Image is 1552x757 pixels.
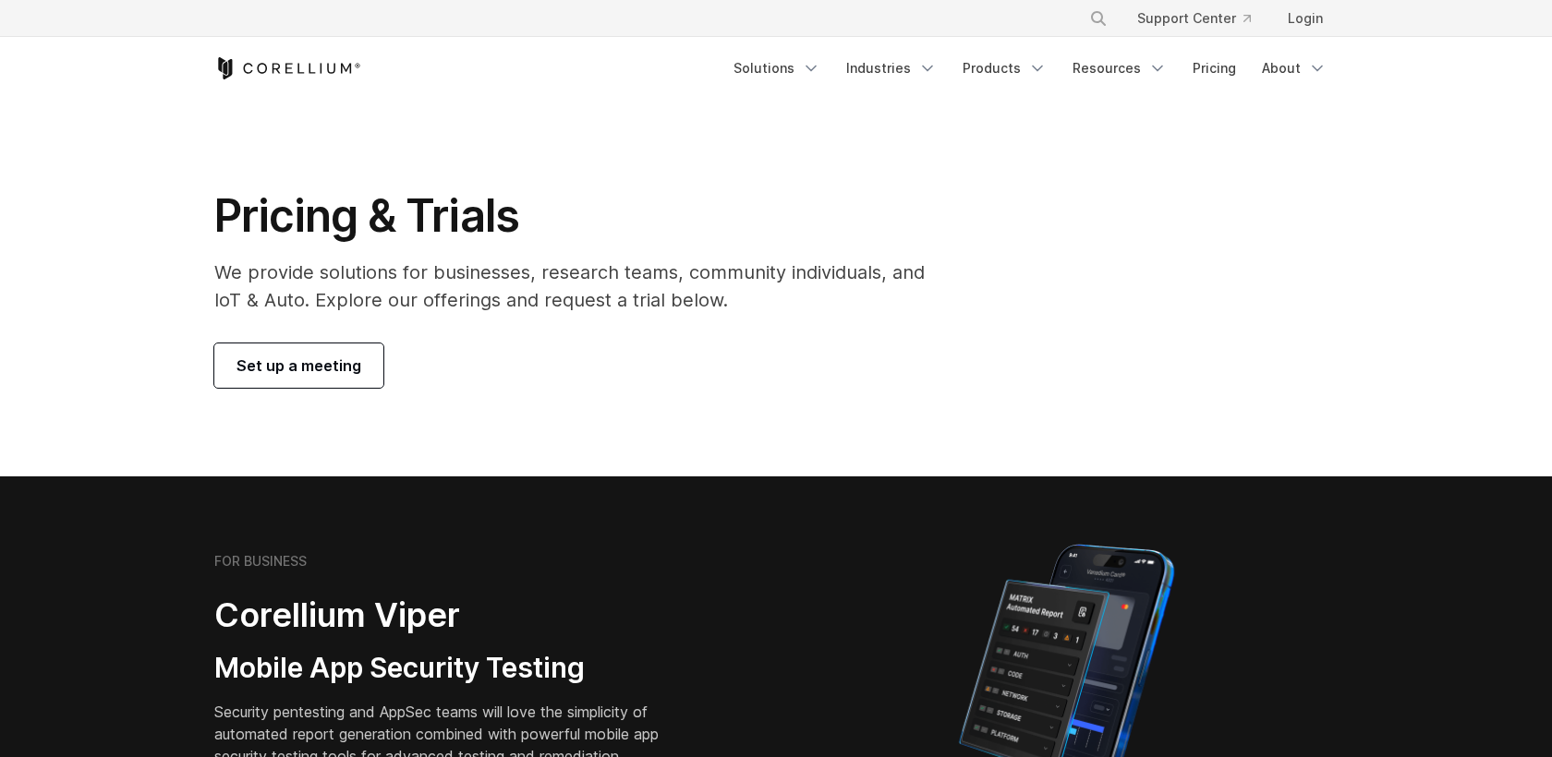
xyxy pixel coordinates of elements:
a: Products [952,52,1058,85]
div: Navigation Menu [1067,2,1338,35]
h6: FOR BUSINESS [214,553,307,570]
a: Resources [1061,52,1178,85]
span: Set up a meeting [236,354,361,377]
a: About [1251,52,1338,85]
a: Industries [835,52,948,85]
h2: Corellium Viper [214,595,687,636]
a: Corellium Home [214,57,361,79]
a: Set up a meeting [214,343,383,388]
a: Solutions [722,52,831,85]
h1: Pricing & Trials [214,188,951,244]
p: We provide solutions for businesses, research teams, community individuals, and IoT & Auto. Explo... [214,258,951,314]
h3: Mobile App Security Testing [214,651,687,686]
div: Navigation Menu [722,52,1338,85]
a: Pricing [1182,52,1247,85]
button: Search [1082,2,1115,35]
a: Support Center [1122,2,1266,35]
a: Login [1273,2,1338,35]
